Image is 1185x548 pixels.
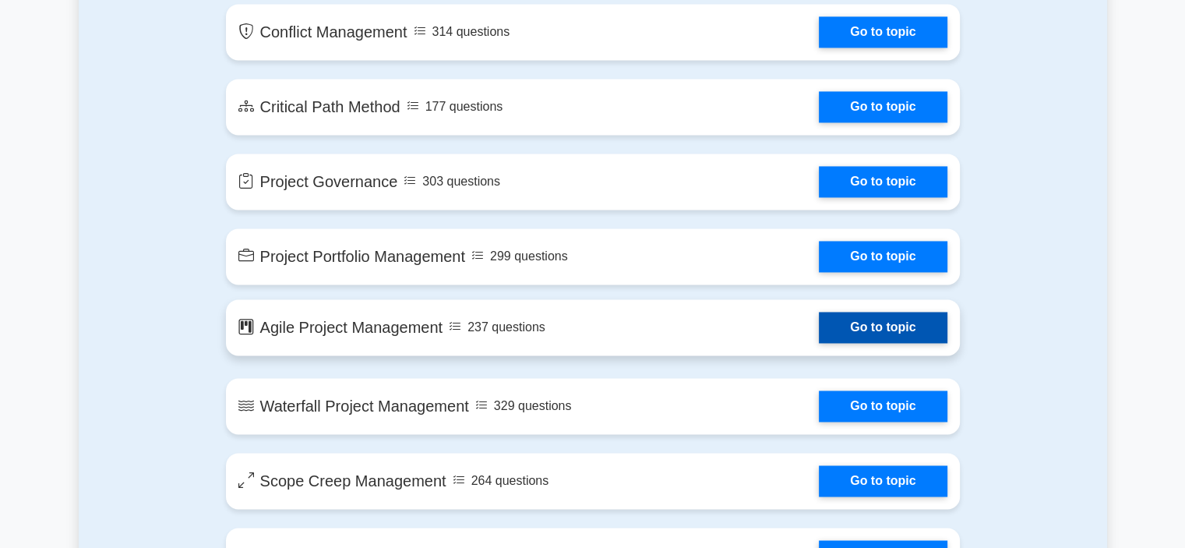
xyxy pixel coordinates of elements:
a: Go to topic [819,241,947,272]
a: Go to topic [819,391,947,422]
a: Go to topic [819,465,947,497]
a: Go to topic [819,312,947,343]
a: Go to topic [819,91,947,122]
a: Go to topic [819,16,947,48]
a: Go to topic [819,166,947,197]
